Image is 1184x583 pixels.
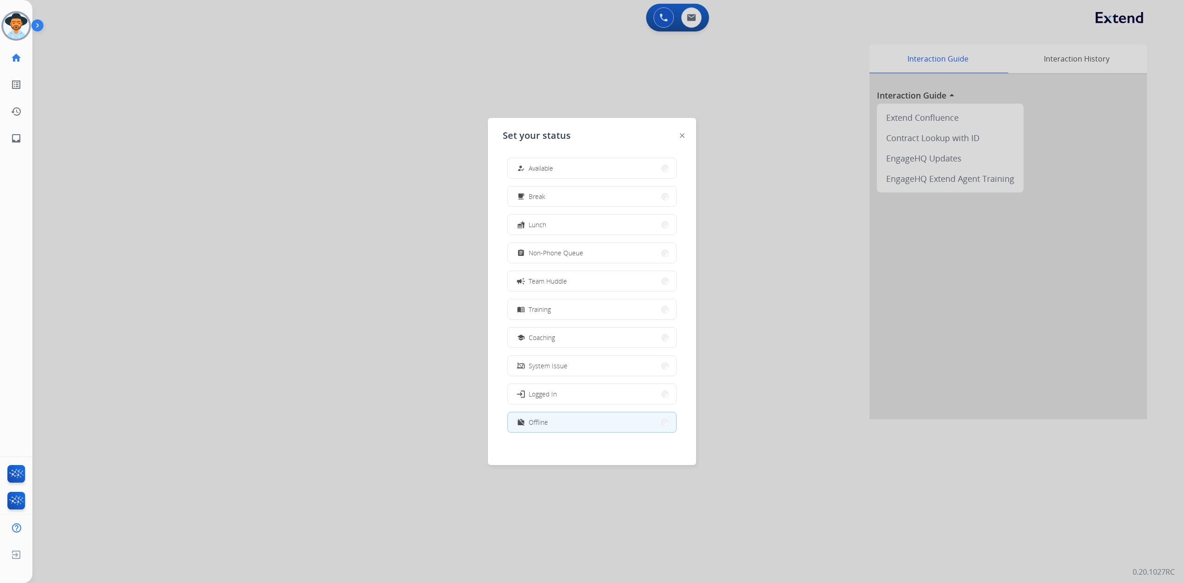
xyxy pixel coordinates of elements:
span: Set your status [503,129,571,142]
mat-icon: login [516,389,525,398]
span: Non-Phone Queue [529,248,583,258]
mat-icon: list_alt [11,79,22,90]
button: System Issue [508,356,676,376]
span: Coaching [529,333,555,342]
img: close-button [680,133,684,138]
span: Training [529,304,551,314]
img: avatar [3,13,29,39]
span: Lunch [529,220,546,229]
span: Team Huddle [529,276,567,286]
button: Non-Phone Queue [508,243,676,263]
mat-icon: campaign [516,276,525,285]
mat-icon: home [11,52,22,63]
span: System Issue [529,361,567,371]
button: Available [508,158,676,178]
mat-icon: history [11,106,22,117]
mat-icon: assignment [517,249,525,257]
span: Offline [529,417,548,427]
mat-icon: free_breakfast [517,192,525,200]
button: Logged In [508,384,676,404]
mat-icon: menu_book [517,305,525,313]
button: Offline [508,412,676,432]
button: Coaching [508,328,676,347]
mat-icon: fastfood [517,221,525,229]
span: Break [529,192,545,201]
mat-icon: school [517,334,525,341]
button: Break [508,186,676,206]
button: Training [508,299,676,319]
mat-icon: inbox [11,133,22,144]
span: Available [529,163,553,173]
mat-icon: how_to_reg [517,164,525,172]
mat-icon: phonelink_off [517,362,525,370]
button: Lunch [508,215,676,235]
button: Team Huddle [508,271,676,291]
mat-icon: work_off [517,418,525,426]
p: 0.20.1027RC [1133,566,1175,577]
span: Logged In [529,389,557,399]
